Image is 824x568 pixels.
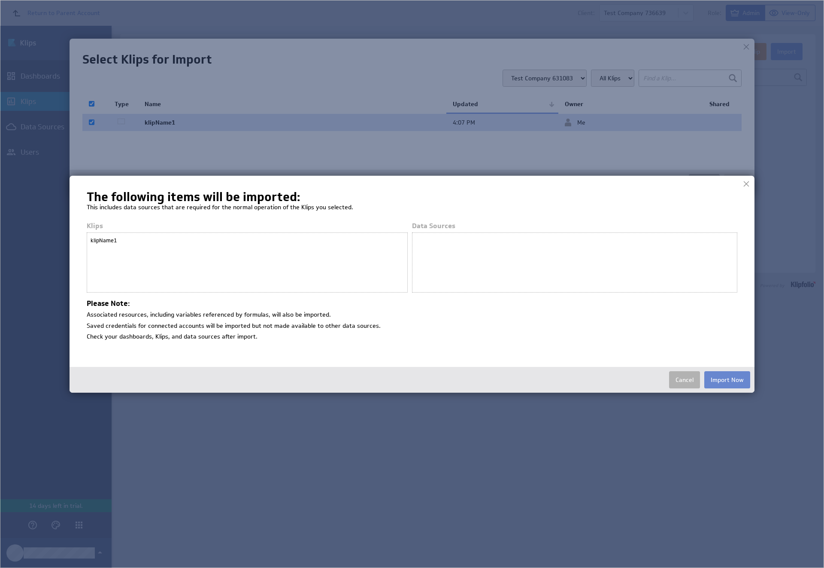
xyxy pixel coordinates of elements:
[669,371,700,388] button: Cancel
[87,319,737,330] li: Saved credentials for connected accounts will be imported but not made available to other data so...
[87,202,737,214] p: This includes data sources that are required for the normal operation of the Klips you selected.
[89,235,406,247] div: klipName1
[87,193,737,202] h1: The following items will be imported:
[87,330,737,341] li: Check your dashboards, Klips, and data sources after import.
[704,371,750,388] button: Import Now
[87,308,737,319] li: Associated resources, including variables referenced by formulas, will also be imported.
[412,222,737,233] div: Data Sources
[87,299,737,308] h4: Please Note:
[87,222,412,233] div: Klips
